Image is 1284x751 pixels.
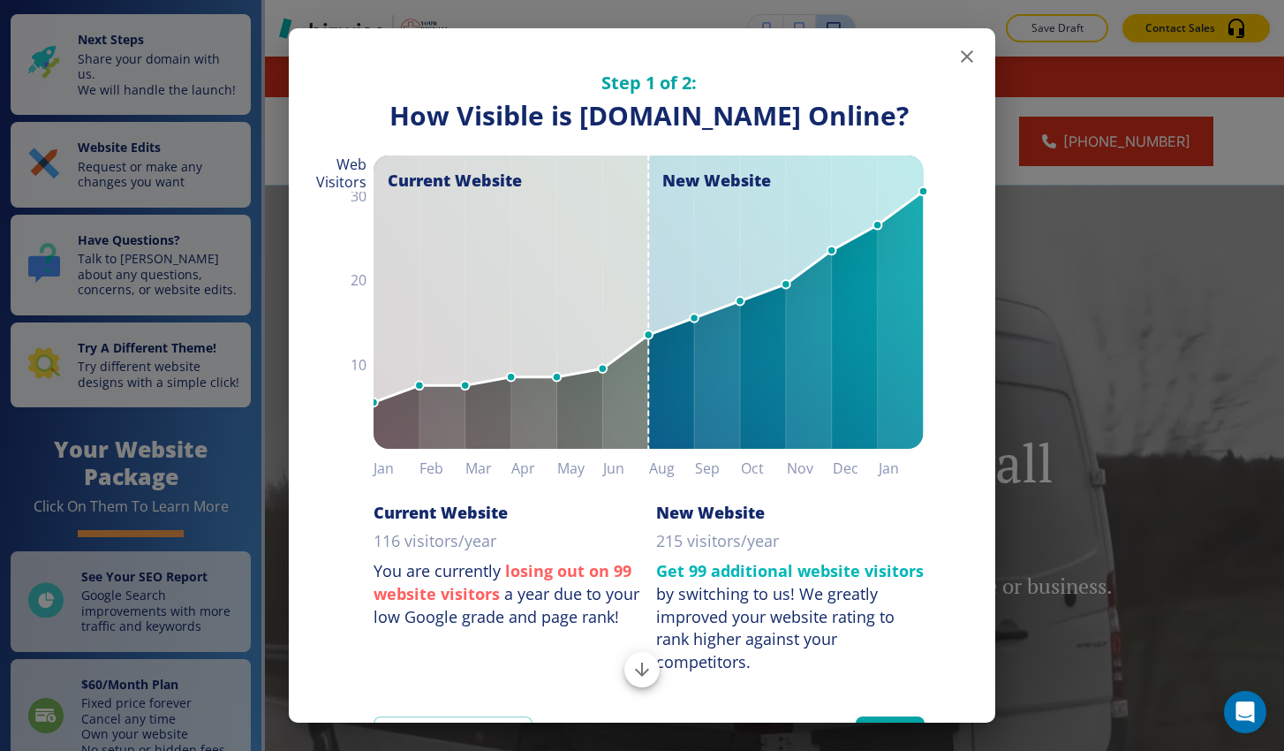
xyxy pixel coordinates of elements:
h6: Oct [741,456,787,481]
h6: Current Website [374,502,508,523]
button: Scroll to bottom [624,652,660,687]
h6: May [557,456,603,481]
h6: Jun [603,456,649,481]
p: You are currently a year due to your low Google grade and page rank! [374,560,642,628]
h6: Jan [879,456,925,481]
div: Open Intercom Messenger [1224,691,1266,733]
p: 116 visitors/year [374,530,496,553]
h6: Feb [419,456,465,481]
h6: Dec [833,456,879,481]
h6: Mar [465,456,511,481]
p: by switching to us! [656,560,925,674]
strong: losing out on 99 website visitors [374,560,631,604]
h6: Jan [374,456,419,481]
h6: Nov [787,456,833,481]
h6: New Website [656,502,765,523]
h6: Aug [649,456,695,481]
p: 215 visitors/year [656,530,779,553]
h6: Apr [511,456,557,481]
div: We greatly improved your website rating to rank higher against your competitors. [656,583,895,672]
strong: Get 99 additional website visitors [656,560,924,581]
h6: Sep [695,456,741,481]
